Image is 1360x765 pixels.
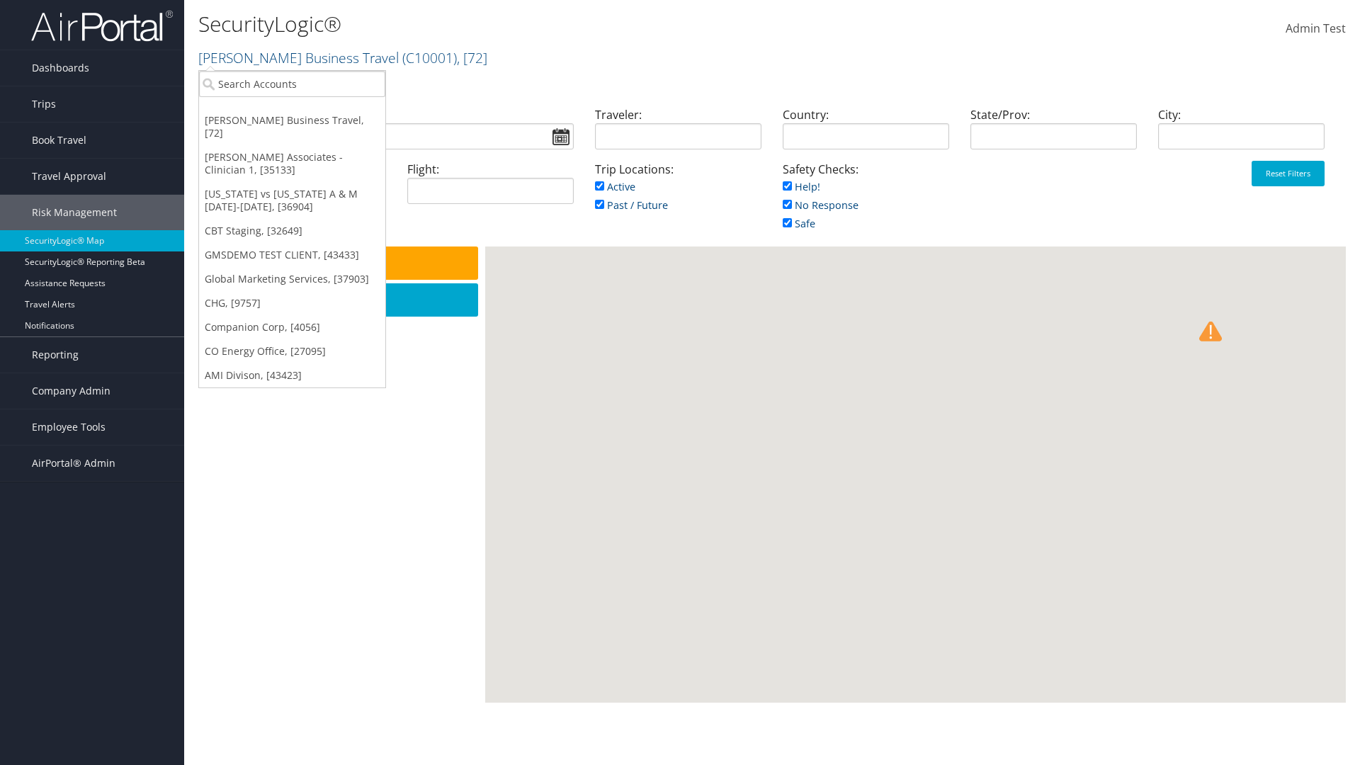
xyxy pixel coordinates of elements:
[32,50,89,86] span: Dashboards
[199,182,385,219] a: [US_STATE] vs [US_STATE] A & M [DATE]-[DATE], [36904]
[1189,314,1212,337] div: Green earthquake alert (Magnitude 4.6M, Depth:10km) in Afghanistan 07/09/2025 00:01 UTC, 9.5 mill...
[32,159,106,194] span: Travel Approval
[199,291,385,315] a: CHG, [9757]
[199,315,385,339] a: Companion Corp, [4056]
[729,509,752,532] div: Green forest fire alert in Brazil
[772,161,960,246] div: Safety Checks:
[32,86,56,122] span: Trips
[199,339,385,363] a: CO Energy Office, [27095]
[960,106,1147,161] div: State/Prov:
[32,123,86,158] span: Book Travel
[783,198,858,212] a: No Response
[32,446,115,481] span: AirPortal® Admin
[199,267,385,291] a: Global Marketing Services, [37903]
[199,71,385,97] input: Search Accounts
[32,195,117,230] span: Risk Management
[584,161,772,228] div: Trip Locations:
[397,161,584,215] div: Flight:
[783,217,815,230] a: Safe
[584,106,772,161] div: Traveler:
[595,180,635,193] a: Active
[788,269,810,292] div: Green earthquake alert (Magnitude 4.7M, Depth:10km) in [unknown] 06/09/2025 11:02 UTC, No people ...
[199,145,385,182] a: [PERSON_NAME] Associates - Clinician 1, [35133]
[733,489,756,511] div: Green forest fire alert in Brazil
[720,499,742,522] div: Green forest fire alert in Brazil
[209,106,584,161] div: Travel Date Range:
[722,496,744,518] div: Green forest fire alert in Brazil
[198,9,963,39] h1: SecurityLogic®
[199,243,385,267] a: GMSDEMO TEST CLIENT, [43433]
[727,496,749,518] div: Green forest fire alert in Brazil
[199,108,385,145] a: [PERSON_NAME] Business Travel, [72]
[1286,21,1346,36] span: Admin Test
[729,489,752,511] div: Green forest fire alert in Brazil
[457,48,487,67] span: , [ 72 ]
[32,373,110,409] span: Company Admin
[199,219,385,243] a: CBT Staging, [32649]
[402,48,457,67] span: ( C10001 )
[198,74,963,93] p: Filter:
[198,48,487,67] a: [PERSON_NAME] Business Travel
[595,198,668,212] a: Past / Future
[1147,106,1335,161] div: City:
[31,9,173,42] img: airportal-logo.png
[772,106,960,161] div: Country:
[32,409,106,445] span: Employee Tools
[32,337,79,373] span: Reporting
[199,363,385,387] a: AMI Divison, [43423]
[1252,161,1325,186] button: Reset Filters
[783,180,820,193] a: Help!
[1286,7,1346,51] a: Admin Test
